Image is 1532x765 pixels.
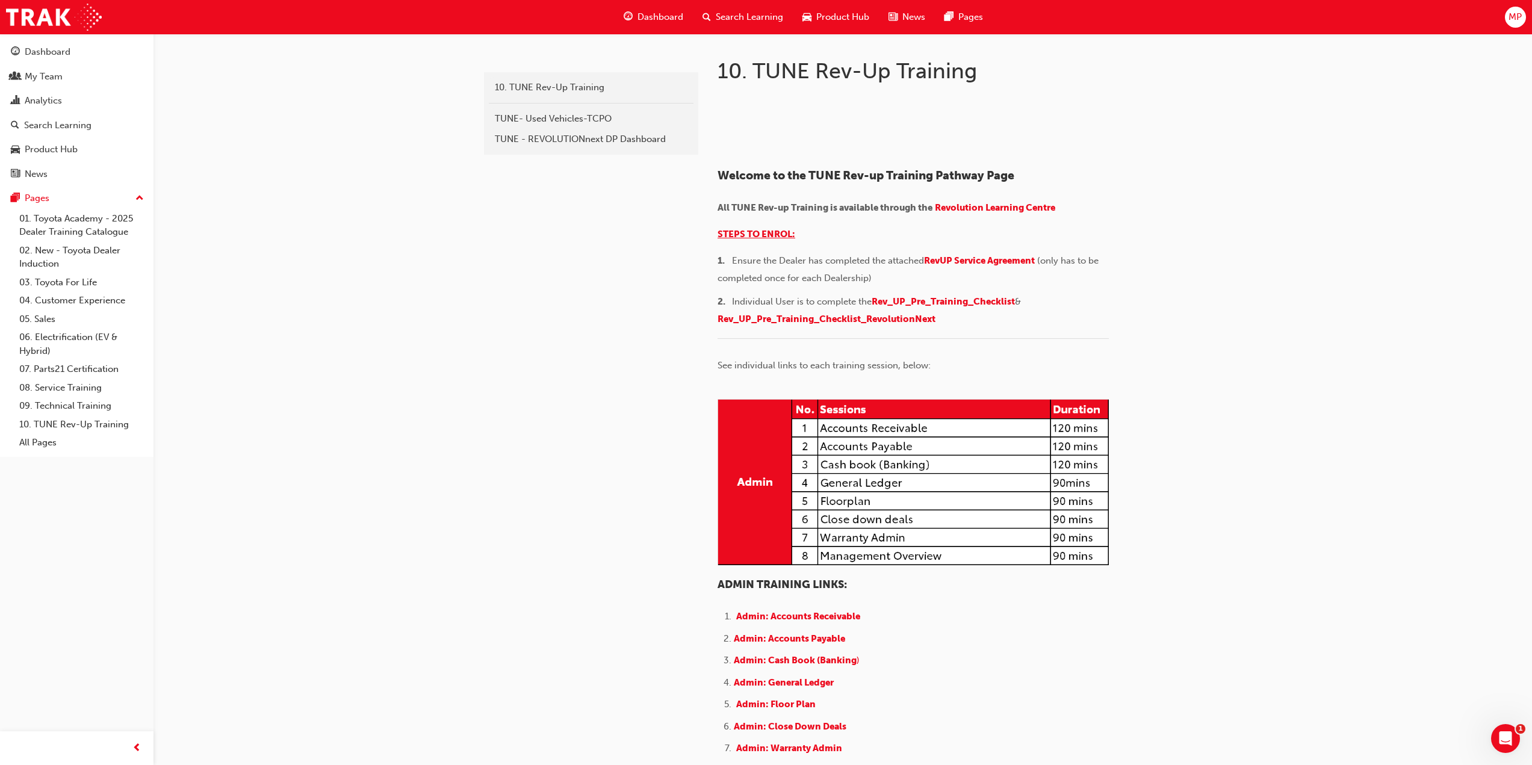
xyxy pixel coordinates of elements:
span: guage-icon [624,10,633,25]
a: TUNE - REVOLUTIONnext DP Dashboard [489,129,693,150]
a: guage-iconDashboard [614,5,693,29]
span: ) [857,655,860,666]
a: 10. TUNE Rev-Up Training [14,415,149,434]
a: 10. TUNE Rev-Up Training [489,77,693,98]
a: Search Learning [5,114,149,137]
button: Pages [5,187,149,209]
span: car-icon [11,144,20,155]
div: TUNE- Used Vehicles-TCPO [495,112,687,126]
span: 1. ​ [718,255,732,266]
span: 1 [1516,724,1525,734]
span: & [1015,296,1021,307]
div: News [25,167,48,181]
a: news-iconNews [879,5,935,29]
span: MP [1509,10,1522,24]
a: Admin: Warranty Admin [736,743,842,754]
a: Revolution Learning Centre [935,202,1055,213]
div: Dashboard [25,45,70,59]
a: RevUP Service Agreement [924,255,1035,266]
button: DashboardMy TeamAnalyticsSearch LearningProduct HubNews [5,39,149,187]
span: car-icon [802,10,811,25]
a: Admin: General Ledger [734,677,834,688]
a: Admin: Floor Plan [736,699,816,710]
span: Search Learning [716,10,783,24]
a: pages-iconPages [935,5,993,29]
span: ADMIN TRAINING LINKS: [718,578,847,591]
a: My Team [5,66,149,88]
iframe: Intercom live chat [1491,724,1520,753]
span: pages-icon [11,193,20,204]
span: Welcome to the TUNE Rev-up Training Pathway Page [718,169,1014,182]
a: STEPS TO ENROL: [718,229,795,240]
a: Analytics [5,90,149,112]
span: News [902,10,925,24]
div: Search Learning [24,119,91,132]
span: prev-icon [132,741,141,756]
span: search-icon [702,10,711,25]
a: 04. Customer Experience [14,291,149,310]
span: Ensure the Dealer has completed the attached [732,255,924,266]
a: 08. Service Training [14,379,149,397]
a: 05. Sales [14,310,149,329]
span: news-icon [888,10,898,25]
div: Product Hub [25,143,78,156]
a: car-iconProduct Hub [793,5,879,29]
a: Admin: Accounts Receivable [736,611,860,622]
a: 07. Parts21 Certification [14,360,149,379]
a: 01. Toyota Academy - 2025 Dealer Training Catalogue [14,209,149,241]
a: 02. New - Toyota Dealer Induction [14,241,149,273]
a: 06. Electrification (EV & Hybrid) [14,328,149,360]
a: Product Hub [5,138,149,161]
span: chart-icon [11,96,20,107]
div: 10. TUNE Rev-Up Training [495,81,687,94]
span: search-icon [11,120,19,131]
span: Dashboard [637,10,683,24]
button: MP [1505,7,1526,28]
span: See individual links to each training session, below: [718,360,931,371]
div: My Team [25,70,63,84]
div: Analytics [25,94,62,108]
a: Rev_UP_Pre_Training_Checklist_RevolutionNext [718,314,935,324]
span: 2. ​ [718,296,732,307]
a: Admin: Cash Book (Banking) [734,655,860,666]
a: Admin: Accounts Payable [734,633,845,644]
a: search-iconSearch Learning [693,5,793,29]
span: pages-icon [944,10,954,25]
h1: 10. TUNE Rev-Up Training [718,58,1112,84]
div: TUNE - REVOLUTIONnext DP Dashboard [495,132,687,146]
div: Pages [25,191,49,205]
span: Product Hub [816,10,869,24]
a: TUNE- Used Vehicles-TCPO [489,108,693,129]
img: Trak [6,4,102,31]
a: News [5,163,149,185]
span: news-icon [11,169,20,180]
a: Dashboard [5,41,149,63]
a: 03. Toyota For Life [14,273,149,292]
span: Individual User is to complete the [732,296,872,307]
span: Admin: Cash Book (Banking [734,655,857,666]
span: guage-icon [11,47,20,58]
a: Admin: Close Down Deals [734,721,846,732]
span: people-icon [11,72,20,82]
span: All TUNE Rev-up Training is available through the [718,202,932,213]
span: Pages [958,10,983,24]
span: up-icon [135,191,144,206]
a: 09. Technical Training [14,397,149,415]
a: All Pages [14,433,149,452]
a: Rev_UP_Pre_Training_Checklist [872,296,1015,307]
